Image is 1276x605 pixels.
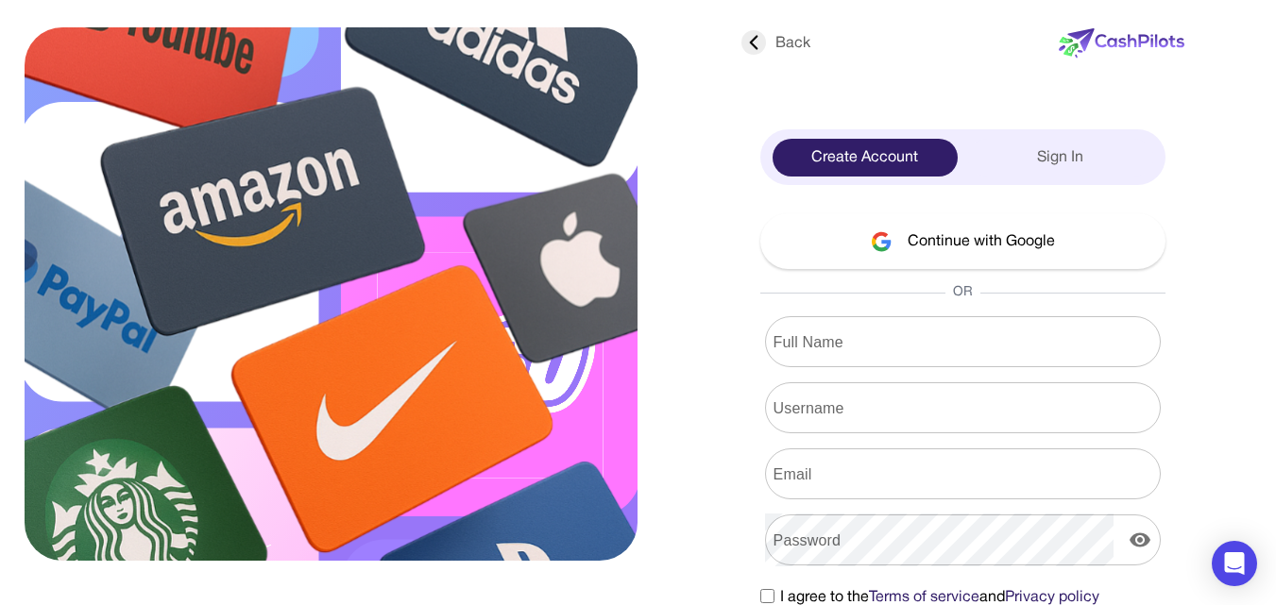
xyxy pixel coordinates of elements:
a: Terms of service [869,591,979,604]
input: I agree to theTerms of serviceandPrivacy policy [760,589,774,603]
button: Continue with Google [760,213,1165,269]
div: Back [741,32,810,55]
div: Open Intercom Messenger [1212,541,1257,586]
a: Privacy policy [1005,591,1099,604]
div: Create Account [773,139,958,176]
span: OR [945,283,980,302]
button: display the password [1121,521,1159,559]
img: sign-up.svg [25,27,638,561]
img: google-logo.svg [871,231,893,252]
div: Sign In [968,139,1153,176]
img: new-logo.svg [1059,28,1184,59]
